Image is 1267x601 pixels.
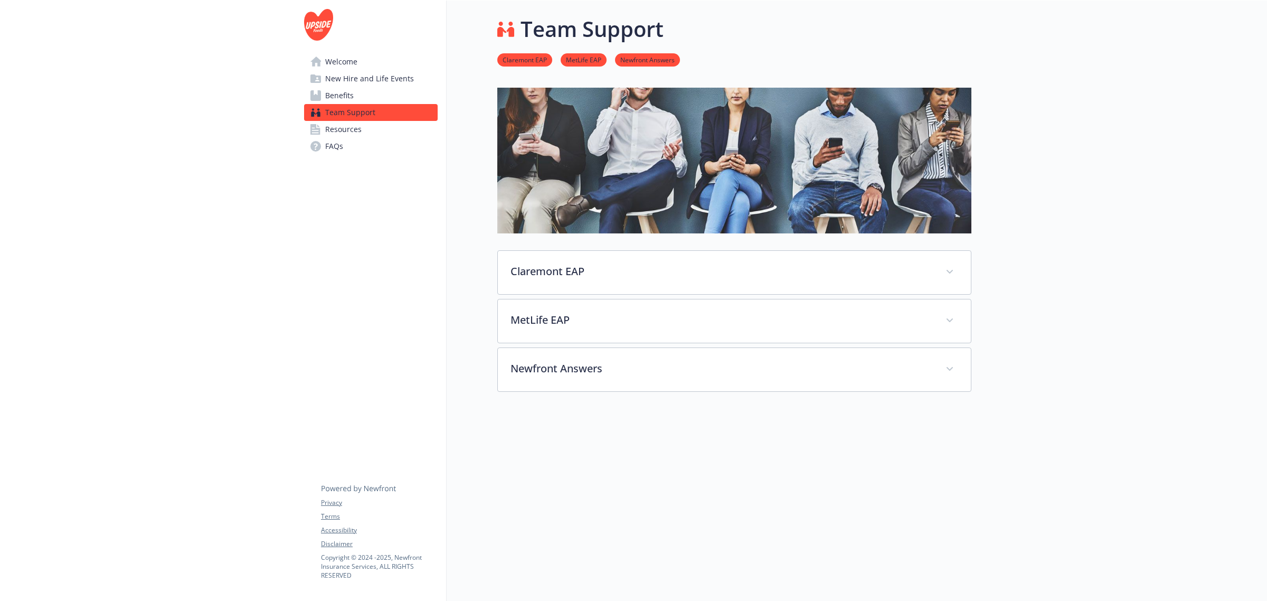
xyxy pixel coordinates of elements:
p: Claremont EAP [510,264,933,279]
div: MetLife EAP [498,299,971,343]
a: Terms [321,512,437,521]
span: New Hire and Life Events [325,70,414,87]
a: MetLife EAP [561,54,607,64]
a: Team Support [304,104,438,121]
img: team support page banner [497,88,971,233]
a: Accessibility [321,525,437,535]
span: FAQs [325,138,343,155]
a: Disclaimer [321,539,437,549]
a: FAQs [304,138,438,155]
span: Team Support [325,104,375,121]
h1: Team Support [521,13,664,45]
span: Benefits [325,87,354,104]
span: Welcome [325,53,357,70]
a: Privacy [321,498,437,508]
a: Benefits [304,87,438,104]
p: MetLife EAP [510,312,933,328]
span: Resources [325,121,362,138]
div: Claremont EAP [498,251,971,294]
a: Resources [304,121,438,138]
a: New Hire and Life Events [304,70,438,87]
p: Copyright © 2024 - 2025 , Newfront Insurance Services, ALL RIGHTS RESERVED [321,553,437,580]
p: Newfront Answers [510,361,933,377]
a: Newfront Answers [615,54,680,64]
a: Claremont EAP [497,54,552,64]
a: Welcome [304,53,438,70]
div: Newfront Answers [498,348,971,391]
